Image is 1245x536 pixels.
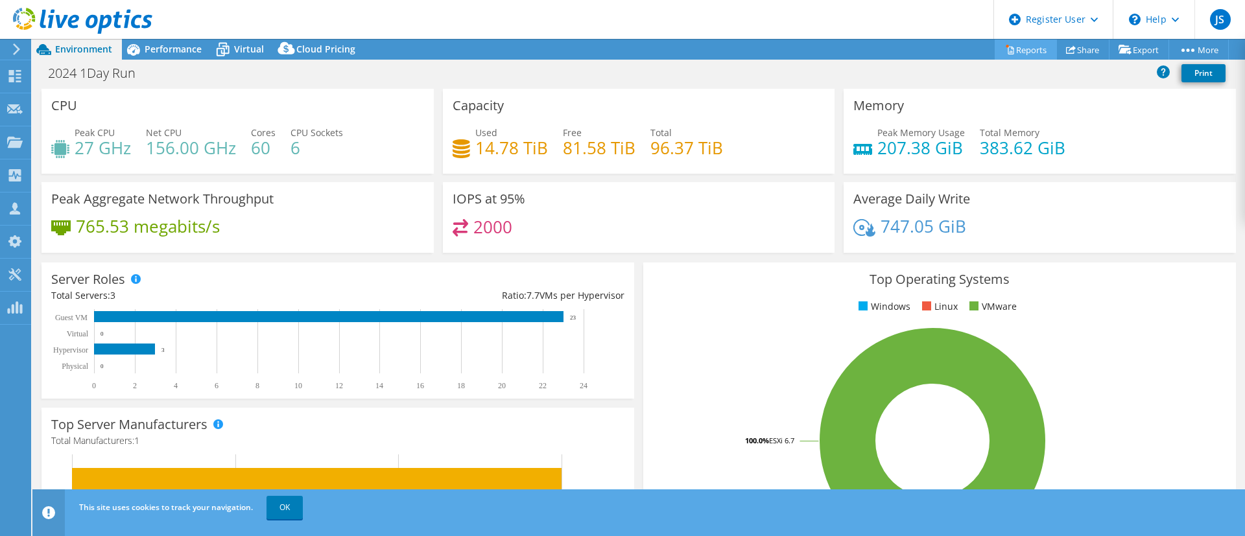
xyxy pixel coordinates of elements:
[453,99,504,113] h3: Capacity
[251,141,276,155] h4: 60
[453,192,525,206] h3: IOPS at 95%
[51,288,338,303] div: Total Servers:
[42,66,156,80] h1: 2024 1Day Run
[110,289,115,301] span: 3
[51,417,207,432] h3: Top Server Manufacturers
[1181,64,1226,82] a: Print
[335,381,343,390] text: 12
[51,434,624,448] h4: Total Manufacturers:
[563,126,582,139] span: Free
[653,272,1226,286] h3: Top Operating Systems
[79,502,253,513] span: This site uses cookies to track your navigation.
[539,381,547,390] text: 22
[67,329,89,338] text: Virtual
[527,289,539,301] span: 7.7
[855,299,910,314] li: Windows
[980,141,1065,155] h4: 383.62 GiB
[234,43,264,55] span: Virtual
[416,381,424,390] text: 16
[146,141,236,155] h4: 156.00 GHz
[877,141,965,155] h4: 207.38 GiB
[76,219,220,233] h4: 765.53 megabits/s
[1210,9,1231,30] span: JS
[375,381,383,390] text: 14
[995,40,1057,60] a: Reports
[877,126,965,139] span: Peak Memory Usage
[769,436,794,445] tspan: ESXi 6.7
[980,126,1039,139] span: Total Memory
[338,288,624,303] div: Ratio: VMs per Hypervisor
[290,141,343,155] h4: 6
[134,434,139,447] span: 1
[475,126,497,139] span: Used
[215,381,219,390] text: 6
[101,331,104,337] text: 0
[53,345,88,355] text: Hypervisor
[161,347,165,353] text: 3
[101,363,104,369] text: 0
[267,496,303,519] a: OK
[296,43,355,55] span: Cloud Pricing
[853,192,970,206] h3: Average Daily Write
[1129,14,1141,25] svg: \n
[1168,40,1229,60] a: More
[1109,40,1169,60] a: Export
[75,126,115,139] span: Peak CPU
[75,141,131,155] h4: 27 GHz
[294,381,302,390] text: 10
[650,126,672,139] span: Total
[146,126,182,139] span: Net CPU
[475,141,548,155] h4: 14.78 TiB
[745,436,769,445] tspan: 100.0%
[473,220,512,234] h4: 2000
[51,272,125,286] h3: Server Roles
[580,381,587,390] text: 24
[174,381,178,390] text: 4
[563,141,635,155] h4: 81.58 TiB
[145,43,202,55] span: Performance
[881,219,966,233] h4: 747.05 GiB
[55,313,88,322] text: Guest VM
[570,314,576,321] text: 23
[650,141,723,155] h4: 96.37 TiB
[255,381,259,390] text: 8
[498,381,506,390] text: 20
[1056,40,1109,60] a: Share
[457,381,465,390] text: 18
[919,299,958,314] li: Linux
[853,99,904,113] h3: Memory
[62,362,88,371] text: Physical
[251,126,276,139] span: Cores
[51,99,77,113] h3: CPU
[966,299,1017,314] li: VMware
[55,43,112,55] span: Environment
[133,381,137,390] text: 2
[290,126,343,139] span: CPU Sockets
[92,381,96,390] text: 0
[51,192,274,206] h3: Peak Aggregate Network Throughput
